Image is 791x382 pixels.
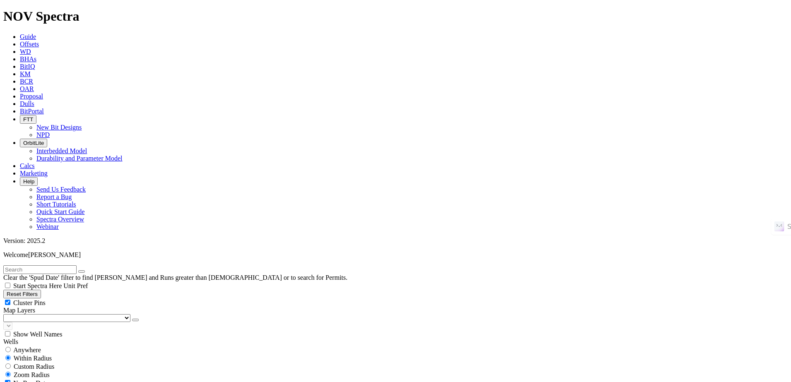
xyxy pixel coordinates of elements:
[20,48,31,55] a: WD
[28,251,81,258] span: [PERSON_NAME]
[36,193,72,200] a: Report a Bug
[36,208,84,215] a: Quick Start Guide
[36,186,86,193] a: Send Us Feedback
[13,282,62,289] span: Start Spectra Here
[13,299,46,306] span: Cluster Pins
[36,216,84,223] a: Spectra Overview
[5,283,10,288] input: Start Spectra Here
[23,178,34,185] span: Help
[20,70,31,77] a: KM
[20,41,39,48] a: Offsets
[20,63,35,70] a: BitIQ
[36,155,123,162] a: Durability and Parameter Model
[36,223,59,230] a: Webinar
[3,9,788,24] h1: NOV Spectra
[23,140,44,146] span: OrbitLite
[3,290,41,298] button: Reset Filters
[3,274,347,281] span: Clear the 'Spud Date' filter to find [PERSON_NAME] and Runs greater than [DEMOGRAPHIC_DATA] or to...
[20,78,33,85] a: BCR
[20,177,38,186] button: Help
[20,55,36,62] a: BHAs
[20,115,36,124] button: FTT
[36,124,82,131] a: New Bit Designs
[13,346,41,353] span: Anywhere
[14,371,50,378] span: Zoom Radius
[20,33,36,40] a: Guide
[36,131,50,138] a: NPD
[20,85,34,92] a: OAR
[13,331,62,338] span: Show Well Names
[3,251,788,259] p: Welcome
[20,100,34,107] a: Dulls
[3,338,788,346] div: Wells
[20,93,43,100] a: Proposal
[20,139,47,147] button: OrbitLite
[36,147,87,154] a: Interbedded Model
[20,108,44,115] a: BitPortal
[14,355,52,362] span: Within Radius
[23,116,33,123] span: FTT
[20,162,35,169] a: Calcs
[36,201,76,208] a: Short Tutorials
[3,265,77,274] input: Search
[3,237,788,245] div: Version: 2025.2
[20,170,48,177] a: Marketing
[3,307,35,314] span: Map Layers
[14,363,54,370] span: Custom Radius
[63,282,88,289] span: Unit Pref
